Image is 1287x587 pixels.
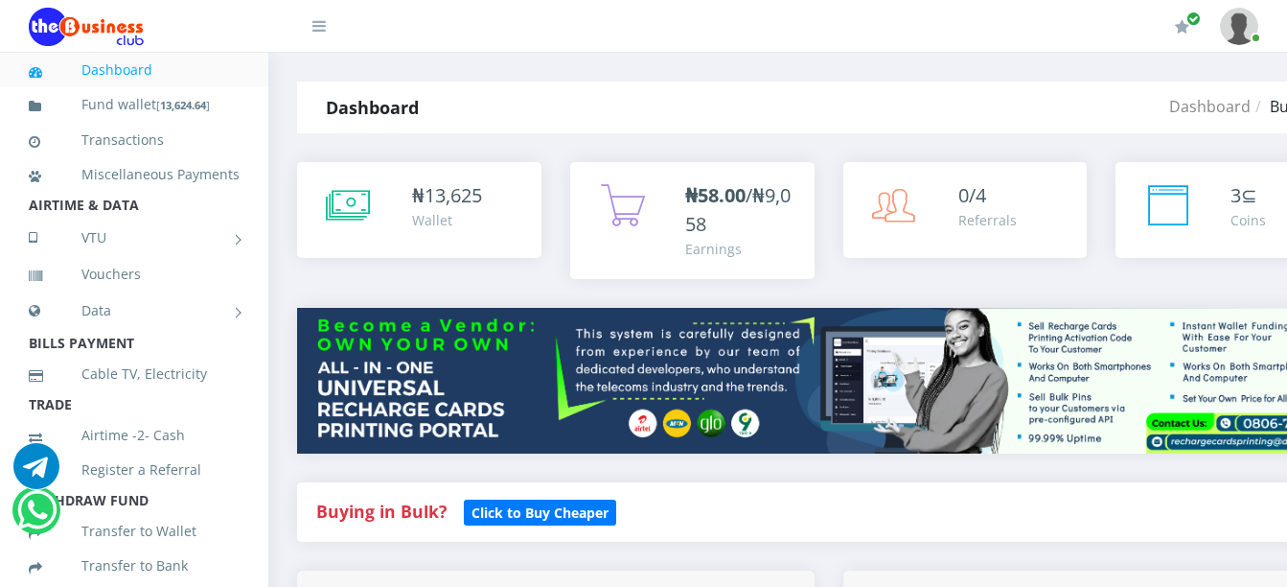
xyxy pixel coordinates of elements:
[412,210,482,230] div: Wallet
[843,162,1088,258] a: 0/4 Referrals
[326,96,419,119] strong: Dashboard
[297,162,541,258] a: ₦13,625 Wallet
[1230,182,1241,208] span: 3
[464,500,616,523] a: Click to Buy Cheaper
[29,252,240,296] a: Vouchers
[29,214,240,262] a: VTU
[17,502,57,533] a: Chat for support
[685,239,795,259] div: Earnings
[412,181,482,210] div: ₦
[160,98,206,112] b: 13,624.64
[1169,96,1251,117] a: Dashboard
[29,413,240,458] a: Airtime -2- Cash
[1230,210,1266,230] div: Coins
[29,8,144,46] img: Logo
[316,500,447,523] strong: Buying in Bulk?
[29,352,240,396] a: Cable TV, Electricity
[1230,181,1266,210] div: ⊆
[1220,8,1258,45] img: User
[29,509,240,553] a: Transfer to Wallet
[471,504,609,522] b: Click to Buy Cheaper
[570,162,815,279] a: ₦58.00/₦9,058 Earnings
[685,182,791,237] span: /₦9,058
[958,182,986,208] span: 0/4
[958,210,1017,230] div: Referrals
[1175,19,1189,35] i: Renew/Upgrade Subscription
[29,118,240,162] a: Transactions
[13,458,59,489] a: Chat for support
[425,182,482,208] span: 13,625
[29,287,240,335] a: Data
[29,153,240,197] a: Miscellaneous Payments
[156,98,210,112] small: [ ]
[29,82,240,128] a: Fund wallet[13,624.64]
[29,448,240,492] a: Register a Referral
[1186,12,1201,26] span: Renew/Upgrade Subscription
[29,48,240,92] a: Dashboard
[685,182,746,208] b: ₦58.00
